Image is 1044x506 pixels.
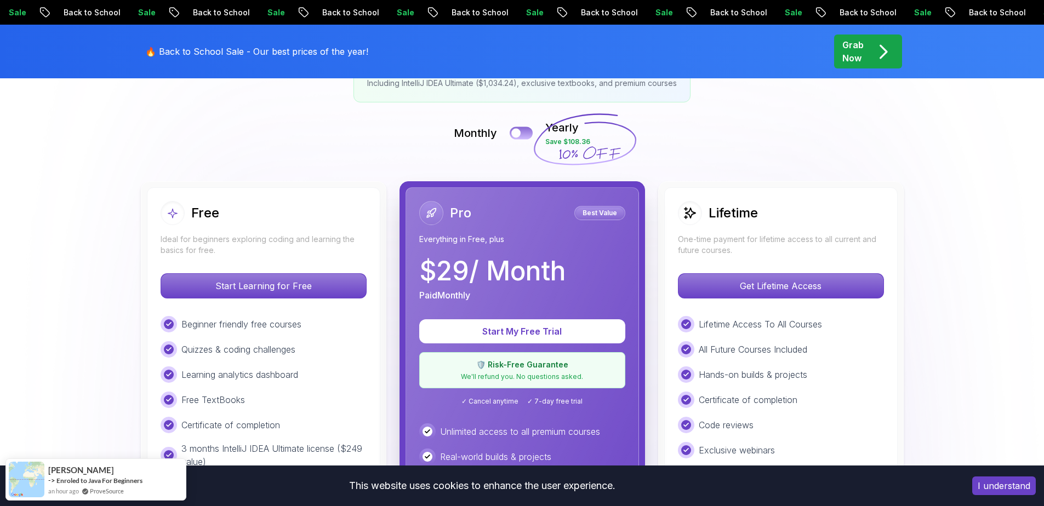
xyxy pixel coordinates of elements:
[181,418,280,432] p: Certificate of completion
[161,234,367,256] p: Ideal for beginners exploring coding and learning the basics for free.
[48,465,114,475] span: [PERSON_NAME]
[48,476,55,485] span: ->
[709,204,758,222] h2: Lifetime
[699,318,822,331] p: Lifetime Access To All Courses
[145,45,368,58] p: 🔥 Back to School Sale - Our best prices of the year!
[842,38,864,65] p: Grab Now
[699,368,807,381] p: Hands-on builds & projects
[161,274,366,298] p: Start Learning for Free
[776,7,811,18] p: Sale
[9,462,44,497] img: provesource social proof notification image
[572,7,647,18] p: Back to School
[576,208,624,219] p: Best Value
[450,204,471,222] h2: Pro
[432,325,612,338] p: Start My Free Trial
[960,7,1035,18] p: Back to School
[699,444,775,457] p: Exclusive webinars
[388,7,423,18] p: Sale
[517,7,552,18] p: Sale
[440,425,600,438] p: Unlimited access to all premium courses
[181,368,298,381] p: Learning analytics dashboard
[8,474,956,498] div: This website uses cookies to enhance the user experience.
[419,319,625,343] button: Start My Free Trial
[55,7,129,18] p: Back to School
[454,125,497,141] p: Monthly
[678,280,884,291] a: Get Lifetime Access
[181,343,295,356] p: Quizzes & coding challenges
[367,78,677,89] p: Including IntelliJ IDEA Ultimate ($1,034.24), exclusive textbooks, and premium courses
[699,343,807,356] p: All Future Courses Included
[56,476,142,485] a: Enroled to Java For Beginners
[443,7,517,18] p: Back to School
[701,7,776,18] p: Back to School
[181,442,367,468] p: 3 months IntelliJ IDEA Ultimate license ($249 value)
[905,7,940,18] p: Sale
[440,450,551,463] p: Real-world builds & projects
[419,258,566,284] p: $ 29 / Month
[678,274,883,298] p: Get Lifetime Access
[678,234,884,256] p: One-time payment for lifetime access to all current and future courses.
[678,273,884,298] button: Get Lifetime Access
[699,418,754,432] p: Code reviews
[161,273,367,298] button: Start Learning for Free
[972,476,1036,495] button: Accept cookies
[259,7,294,18] p: Sale
[129,7,164,18] p: Sale
[831,7,905,18] p: Back to School
[90,486,124,496] a: ProveSource
[48,486,79,496] span: an hour ago
[181,318,301,331] p: Beginner friendly free courses
[527,397,583,406] span: ✓ 7-day free trial
[419,289,470,302] p: Paid Monthly
[426,359,618,370] p: 🛡️ Risk-Free Guarantee
[184,7,259,18] p: Back to School
[313,7,388,18] p: Back to School
[699,393,797,406] p: Certificate of completion
[181,393,245,406] p: Free TextBooks
[419,326,625,337] a: Start My Free Trial
[191,204,219,222] h2: Free
[161,280,367,291] a: Start Learning for Free
[647,7,682,18] p: Sale
[426,372,618,381] p: We'll refund you. No questions asked.
[461,397,518,406] span: ✓ Cancel anytime
[419,234,625,245] p: Everything in Free, plus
